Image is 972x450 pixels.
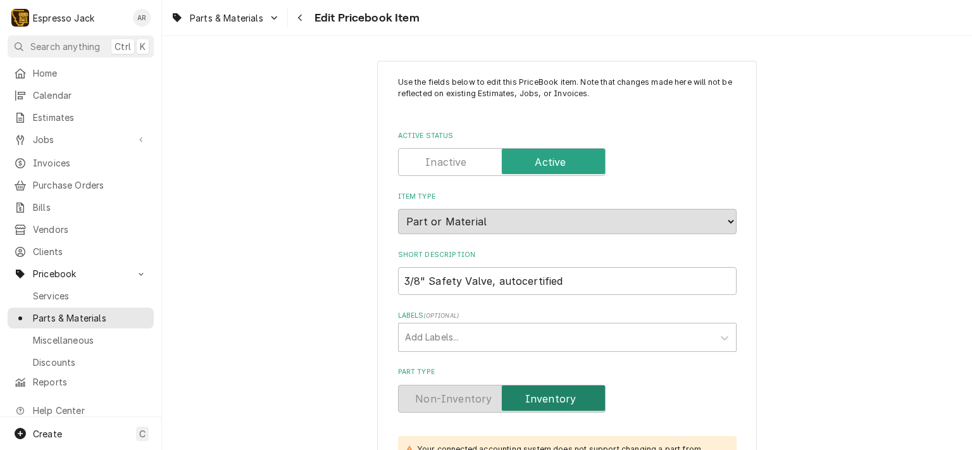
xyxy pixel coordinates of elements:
span: Pricebook [33,267,128,280]
a: Home [8,63,154,84]
a: Estimates [8,107,154,128]
div: Item Type [398,192,737,234]
a: Reports [8,372,154,392]
span: Edit Pricebook Item [311,9,420,27]
span: Miscellaneous [33,334,147,347]
a: Clients [8,241,154,262]
label: Labels [398,311,737,321]
div: Short Description [398,250,737,295]
a: Invoices [8,153,154,173]
a: Go to Help Center [8,400,154,421]
div: Labels [398,311,737,352]
div: Inventory [398,385,737,413]
a: Parts & Materials [8,308,154,328]
div: Espresso Jack [33,11,94,25]
span: Clients [33,245,147,258]
a: Calendar [8,85,154,106]
button: Search anythingCtrlK [8,35,154,58]
span: Parts & Materials [190,11,263,25]
a: Discounts [8,352,154,373]
span: Help Center [33,404,146,417]
p: Use the fields below to edit this PriceBook item. Note that changes made here will not be reflect... [398,77,737,111]
label: Part Type [398,367,737,377]
span: Vendors [33,223,147,236]
a: Go to Jobs [8,129,154,150]
label: Short Description [398,250,737,260]
div: Allan Ross's Avatar [133,9,151,27]
button: Navigate back [290,8,311,28]
span: Invoices [33,156,147,170]
div: Part Type [398,367,737,412]
span: Bills [33,201,147,214]
span: Search anything [30,40,100,53]
span: Parts & Materials [33,311,147,325]
label: Item Type [398,192,737,202]
div: E [11,9,29,27]
span: Estimates [33,111,147,124]
a: Miscellaneous [8,330,154,351]
a: Go to Parts & Materials [166,8,285,28]
div: AR [133,9,151,27]
span: Purchase Orders [33,178,147,192]
span: Jobs [33,133,128,146]
a: Bills [8,197,154,218]
div: Espresso Jack's Avatar [11,9,29,27]
a: Services [8,285,154,306]
span: ( optional ) [423,312,459,319]
input: Name used to describe this Part or Material [398,267,737,295]
span: Reports [33,375,147,389]
span: K [140,40,146,53]
a: Purchase Orders [8,175,154,196]
a: Go to Pricebook [8,263,154,284]
span: Create [33,428,62,439]
span: Calendar [33,89,147,102]
span: C [139,427,146,441]
span: Discounts [33,356,147,369]
span: Ctrl [115,40,131,53]
span: Home [33,66,147,80]
label: Active Status [398,131,737,141]
a: Vendors [8,219,154,240]
span: Services [33,289,147,303]
div: Active Status [398,131,737,176]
